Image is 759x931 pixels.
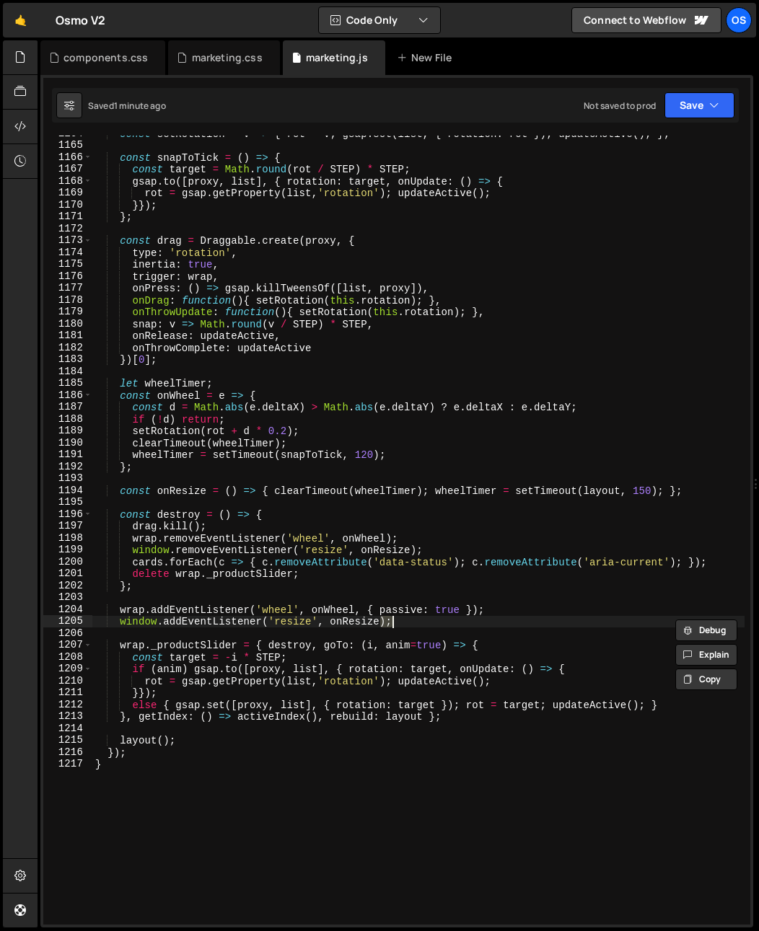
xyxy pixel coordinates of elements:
div: Saved [88,100,166,112]
div: 1199 [43,544,92,556]
div: 1200 [43,556,92,568]
div: 1189 [43,425,92,437]
button: Debug [675,619,737,641]
div: marketing.js [306,50,368,65]
div: 1191 [43,449,92,461]
div: 1171 [43,211,92,223]
div: 1180 [43,318,92,330]
div: 1187 [43,401,92,413]
div: 1216 [43,746,92,759]
div: 1166 [43,151,92,164]
div: 1190 [43,437,92,449]
div: 1172 [43,223,92,235]
div: 1183 [43,353,92,366]
div: 1214 [43,723,92,735]
div: 1210 [43,675,92,687]
div: 1165 [43,139,92,151]
div: 1167 [43,163,92,175]
div: 1186 [43,389,92,402]
div: 1198 [43,532,92,544]
div: 1173 [43,234,92,247]
div: Not saved to prod [584,100,656,112]
button: Save [664,92,734,118]
div: 1192 [43,461,92,473]
div: 1209 [43,663,92,675]
div: 1170 [43,199,92,211]
button: Explain [675,644,737,666]
div: 1202 [43,580,92,592]
div: 1175 [43,258,92,270]
div: 1197 [43,520,92,532]
div: 1 minute ago [114,100,166,112]
div: 1181 [43,330,92,342]
div: 1194 [43,485,92,497]
a: Connect to Webflow [571,7,721,33]
div: 1203 [43,591,92,604]
button: Copy [675,669,737,690]
div: 1188 [43,413,92,425]
div: 1212 [43,699,92,711]
div: 1207 [43,639,92,651]
div: 1168 [43,175,92,187]
div: 1213 [43,710,92,723]
div: 1193 [43,472,92,485]
div: 1215 [43,734,92,746]
div: 1211 [43,687,92,699]
button: Code Only [319,7,440,33]
a: Os [726,7,752,33]
div: 1184 [43,366,92,378]
div: 1176 [43,270,92,283]
div: 1182 [43,342,92,354]
div: components.css [63,50,148,65]
div: 1201 [43,568,92,580]
div: 1169 [43,187,92,199]
div: 1217 [43,758,92,770]
div: 1178 [43,294,92,306]
div: Osmo V2 [56,12,105,29]
div: 1174 [43,247,92,259]
div: 1185 [43,377,92,389]
div: 1179 [43,306,92,318]
div: 1195 [43,496,92,508]
div: 1205 [43,615,92,627]
div: 1208 [43,651,92,663]
div: New File [397,50,457,65]
div: 1204 [43,604,92,616]
a: 🤙 [3,3,38,37]
div: marketing.css [192,50,263,65]
div: 1196 [43,508,92,521]
div: 1177 [43,282,92,294]
div: 1206 [43,627,92,640]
